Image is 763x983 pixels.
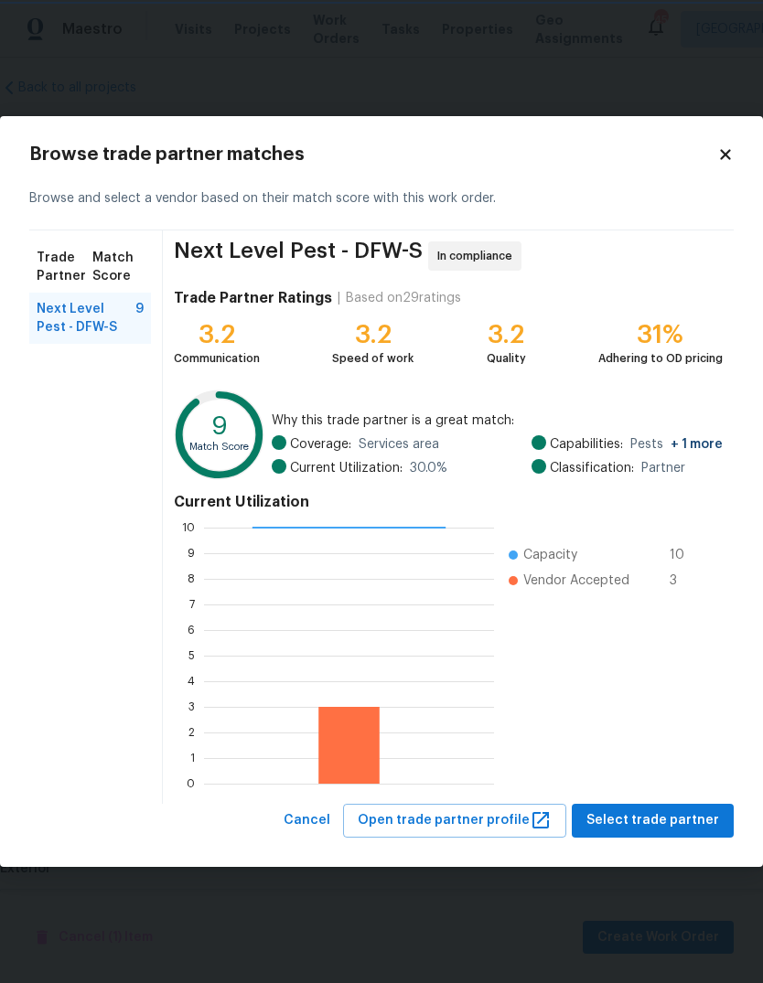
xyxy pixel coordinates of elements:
[188,625,195,636] text: 6
[572,804,734,838] button: Select trade partner
[135,300,144,337] span: 9
[188,650,195,661] text: 5
[523,546,577,564] span: Capacity
[332,326,414,344] div: 3.2
[332,289,346,307] div: |
[437,247,520,265] span: In compliance
[187,778,195,789] text: 0
[671,438,723,451] span: + 1 more
[346,289,461,307] div: Based on 29 ratings
[550,435,623,454] span: Capabilities:
[188,701,195,712] text: 3
[290,435,351,454] span: Coverage:
[189,599,195,610] text: 7
[343,804,566,838] button: Open trade partner profile
[272,411,723,430] span: Why this trade partner is a great match:
[174,349,260,368] div: Communication
[29,145,717,164] h2: Browse trade partner matches
[359,435,439,454] span: Services area
[29,167,734,230] div: Browse and select a vendor based on their match score with this work order.
[586,809,719,832] span: Select trade partner
[182,522,195,533] text: 10
[598,326,723,344] div: 31%
[188,727,195,738] text: 2
[630,435,723,454] span: Pests
[188,548,195,559] text: 9
[174,493,723,511] h4: Current Utilization
[190,753,195,764] text: 1
[598,349,723,368] div: Adhering to OD pricing
[211,415,227,440] text: 9
[641,459,685,477] span: Partner
[174,241,423,271] span: Next Level Pest - DFW-S
[189,442,249,452] text: Match Score
[276,804,338,838] button: Cancel
[188,573,195,584] text: 8
[670,546,699,564] span: 10
[37,300,135,337] span: Next Level Pest - DFW-S
[358,809,552,832] span: Open trade partner profile
[410,459,447,477] span: 30.0 %
[37,249,92,285] span: Trade Partner
[332,349,414,368] div: Speed of work
[487,349,526,368] div: Quality
[290,459,403,477] span: Current Utilization:
[92,249,144,285] span: Match Score
[523,572,629,590] span: Vendor Accepted
[487,326,526,344] div: 3.2
[550,459,634,477] span: Classification:
[670,572,699,590] span: 3
[284,809,330,832] span: Cancel
[188,676,195,687] text: 4
[174,289,332,307] h4: Trade Partner Ratings
[174,326,260,344] div: 3.2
